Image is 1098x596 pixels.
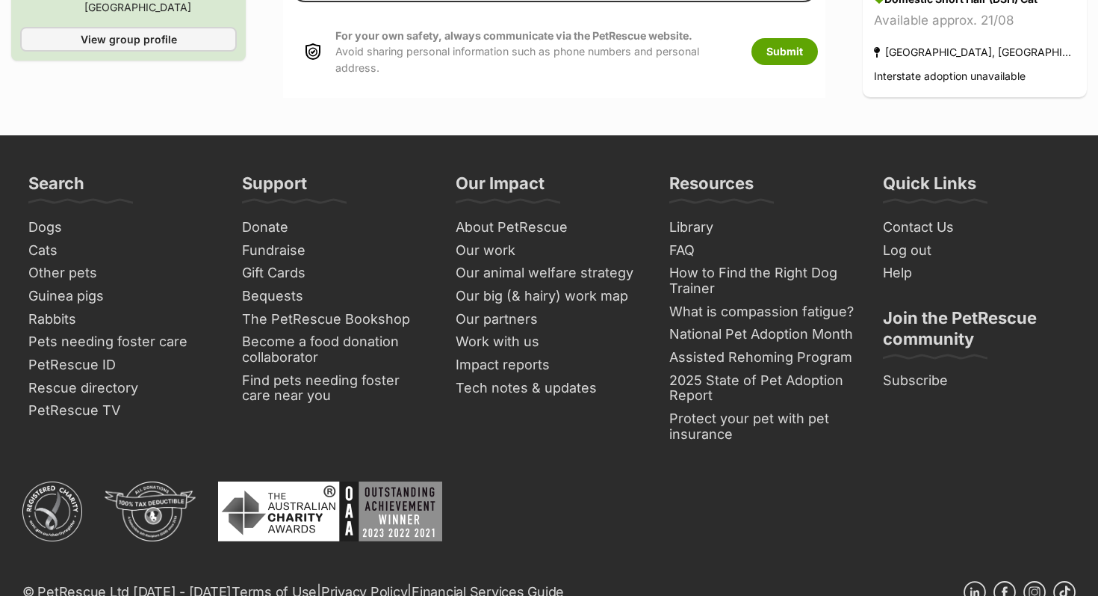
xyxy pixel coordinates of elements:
[874,11,1076,31] div: Available approx. 21/08
[22,285,221,308] a: Guinea pigs
[450,354,648,377] a: Impact reports
[450,285,648,308] a: Our big (& hairy) work map
[663,216,862,239] a: Library
[450,377,648,400] a: Tech notes & updates
[236,262,435,285] a: Gift Cards
[663,369,862,408] a: 2025 State of Pet Adoption Report
[669,173,754,203] h3: Resources
[22,262,221,285] a: Other pets
[450,239,648,262] a: Our work
[450,331,648,354] a: Work with us
[450,308,648,331] a: Our partners
[22,308,221,331] a: Rabbits
[236,308,435,331] a: The PetRescue Bookshop
[236,331,435,369] a: Become a food donation collaborator
[335,28,736,76] p: Avoid sharing personal information such as phone numbers and personal address.
[874,43,1076,63] div: [GEOGRAPHIC_DATA], [GEOGRAPHIC_DATA]
[22,377,221,400] a: Rescue directory
[877,369,1076,393] a: Subscribe
[450,216,648,239] a: About PetRescue
[236,369,435,408] a: Find pets needing foster care near you
[751,38,818,65] button: Submit
[22,216,221,239] a: Dogs
[663,239,862,262] a: FAQ
[28,173,84,203] h3: Search
[22,482,82,541] img: ACNC
[883,307,1070,358] h3: Join the PetRescue community
[236,285,435,308] a: Bequests
[236,216,435,239] a: Donate
[20,27,237,52] a: View group profile
[663,346,862,369] a: Assisted Rehoming Program
[81,31,177,47] span: View group profile
[663,262,862,300] a: How to Find the Right Dog Trainer
[218,482,442,541] img: Australian Charity Awards - Outstanding Achievement Winner 2023 - 2022 - 2021
[456,173,545,203] h3: Our Impact
[450,262,648,285] a: Our animal welfare strategy
[877,262,1076,285] a: Help
[663,301,862,324] a: What is compassion fatigue?
[22,239,221,262] a: Cats
[877,216,1076,239] a: Contact Us
[22,354,221,377] a: PetRescue ID
[335,29,692,42] strong: For your own safety, always communicate via the PetRescue website.
[874,70,1026,83] span: Interstate adoption unavailable
[22,399,221,423] a: PetRescue TV
[877,239,1076,262] a: Log out
[22,331,221,354] a: Pets needing foster care
[105,482,196,541] img: DGR
[883,173,976,203] h3: Quick Links
[663,408,862,446] a: Protect your pet with pet insurance
[236,239,435,262] a: Fundraise
[663,323,862,346] a: National Pet Adoption Month
[242,173,307,203] h3: Support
